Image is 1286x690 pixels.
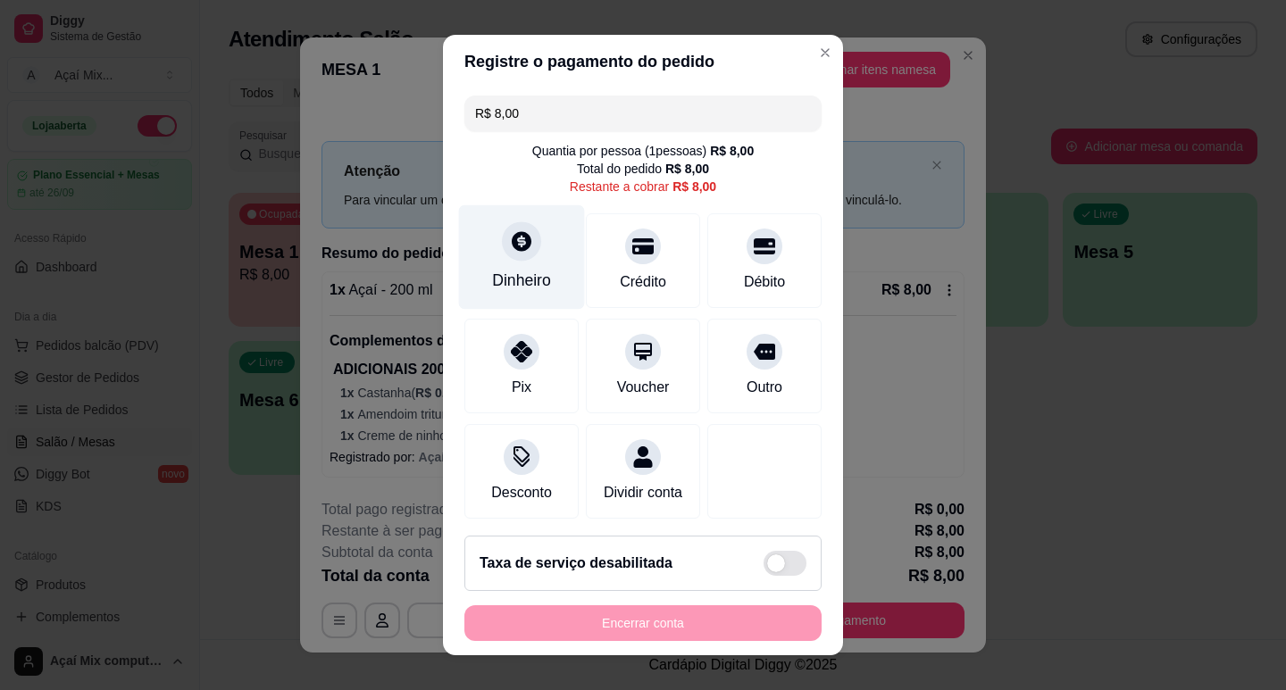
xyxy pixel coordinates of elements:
[811,38,839,67] button: Close
[744,271,785,293] div: Débito
[672,178,716,195] div: R$ 8,00
[475,96,811,131] input: Ex.: hambúrguer de cordeiro
[747,377,782,398] div: Outro
[512,377,531,398] div: Pix
[491,482,552,503] div: Desconto
[577,160,709,178] div: Total do pedido
[532,142,754,160] div: Quantia por pessoa ( 1 pessoas)
[570,178,716,195] div: Restante a cobrar
[492,269,551,292] div: Dinheiro
[710,142,754,160] div: R$ 8,00
[665,160,709,178] div: R$ 8,00
[604,482,682,503] div: Dividir conta
[443,35,843,88] header: Registre o pagamento do pedido
[617,377,670,398] div: Voucher
[620,271,666,293] div: Crédito
[480,553,672,574] h2: Taxa de serviço desabilitada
